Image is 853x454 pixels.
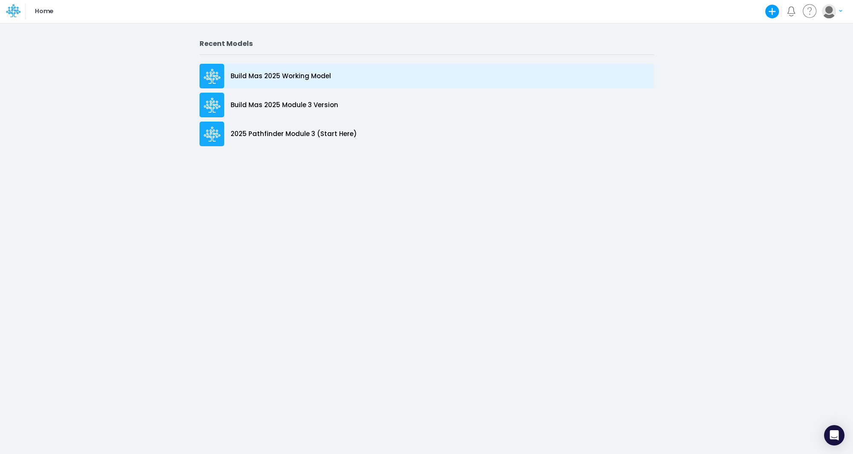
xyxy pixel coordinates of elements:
h2: Recent Models [200,40,654,48]
p: Build Mas 2025 Module 3 Version [231,100,338,110]
div: Open Intercom Messenger [824,425,844,445]
a: 2025 Pathfinder Module 3 (Start Here) [200,119,654,148]
a: Build Mas 2025 Module 3 Version [200,91,654,119]
p: Home [35,7,53,16]
a: Build Mas 2025 Working Model [200,62,654,91]
p: Build Mas 2025 Working Model [231,71,331,81]
a: Notifications [786,6,796,16]
p: 2025 Pathfinder Module 3 (Start Here) [231,129,357,139]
